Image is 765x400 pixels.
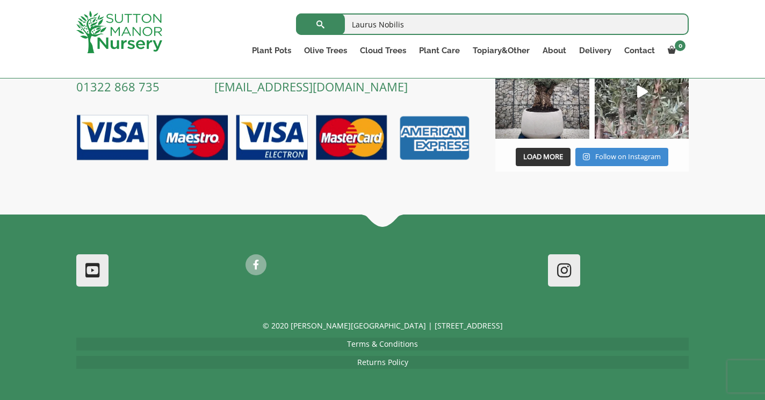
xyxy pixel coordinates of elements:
[618,43,661,58] a: Contact
[573,43,618,58] a: Delivery
[516,148,571,166] button: Load More
[661,43,689,58] a: 0
[347,339,418,349] a: Terms & Conditions
[353,43,413,58] a: Cloud Trees
[583,153,590,161] svg: Instagram
[76,11,162,53] img: logo
[357,357,408,367] a: Returns Policy
[296,13,689,35] input: Search...
[76,319,689,332] p: © 2020 [PERSON_NAME][GEOGRAPHIC_DATA] | [STREET_ADDRESS]
[76,78,160,95] a: 01322 868 735
[637,85,648,98] svg: Play
[298,43,353,58] a: Olive Trees
[68,109,474,168] img: payment-options.png
[214,78,408,95] a: [EMAIL_ADDRESS][DOMAIN_NAME]
[595,45,689,139] a: Play
[575,148,668,166] a: Instagram Follow on Instagram
[495,45,589,139] img: Check out this beauty we potted at our nursery today ❤️‍🔥 A huge, ancient gnarled Olive tree plan...
[675,40,685,51] span: 0
[523,152,563,161] span: Load More
[413,43,466,58] a: Plant Care
[246,43,298,58] a: Plant Pots
[536,43,573,58] a: About
[595,45,689,139] img: New arrivals Monday morning of beautiful olive trees 🤩🤩 The weather is beautiful this summer, gre...
[595,152,661,161] span: Follow on Instagram
[466,43,536,58] a: Topiary&Other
